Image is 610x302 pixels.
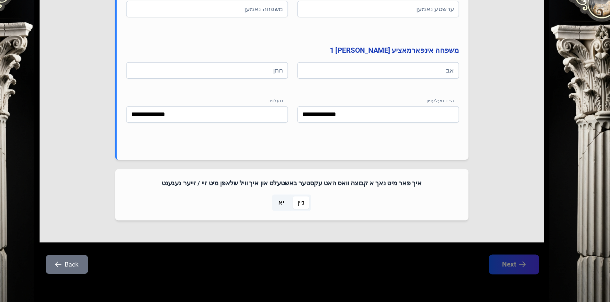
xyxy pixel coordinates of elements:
span: ניין [310,217,315,225]
h4: משפחה אינפארמאציע [PERSON_NAME] 1 [171,93,441,102]
button: Back [105,264,140,279]
button: Next [465,263,506,279]
span: יא [294,217,299,225]
h4: רייזענדער 1 [171,43,441,52]
p-togglebutton: יא [289,214,305,228]
p: פילט אויס אלע רייזענדע אינפארמאציע אין אידיש [205,12,405,20]
h4: איך פאר מיט נאך א קבוצה וואס האט עקסטער באשטעלט און איך וויל שלאפן מיט זיי / זייער געגענט [169,202,441,209]
p-togglebutton: ניין [305,214,321,228]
